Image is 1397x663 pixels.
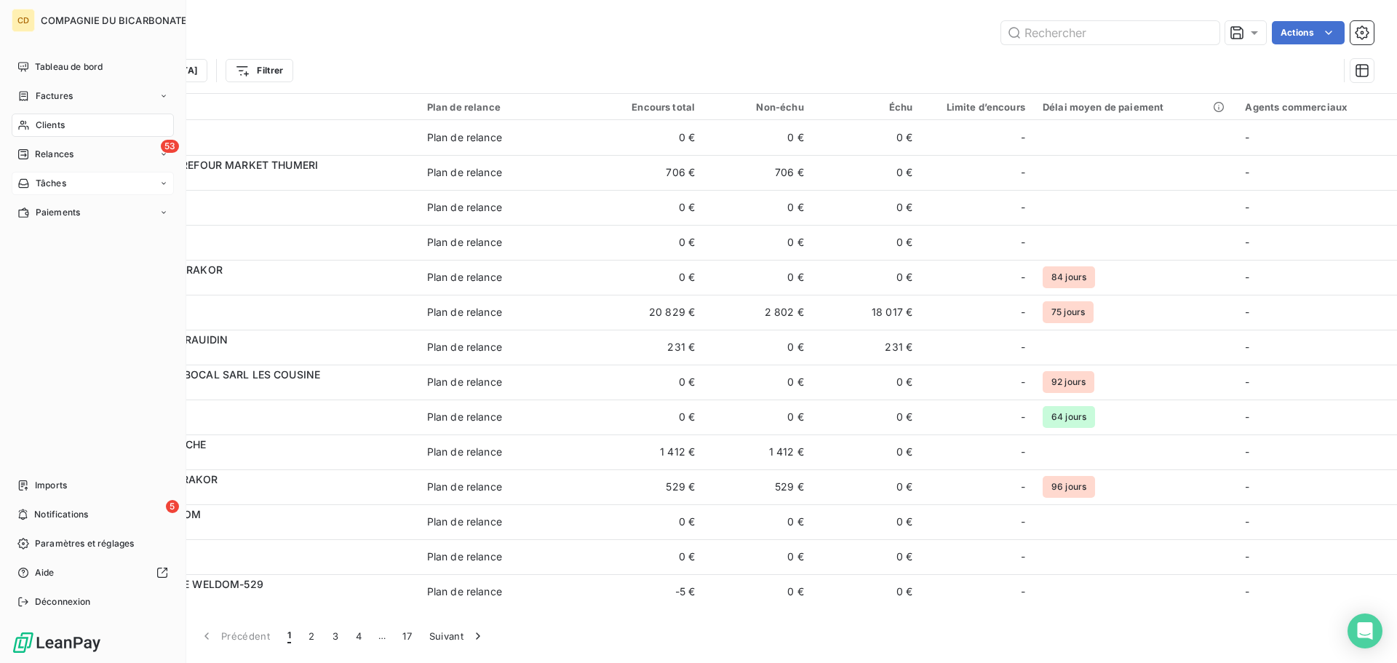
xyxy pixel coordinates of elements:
[813,225,922,260] td: 0 €
[704,295,813,330] td: 2 802 €
[813,539,922,574] td: 0 €
[813,574,922,609] td: 0 €
[595,469,704,504] td: 529 €
[1001,21,1219,44] input: Rechercher
[35,537,134,550] span: Paramètres et réglages
[704,469,813,504] td: 529 €
[704,400,813,434] td: 0 €
[1021,375,1025,389] span: -
[595,330,704,365] td: 231 €
[35,148,73,161] span: Relances
[1021,200,1025,215] span: -
[1021,305,1025,319] span: -
[595,295,704,330] td: 20 829 €
[421,621,494,651] button: Suivant
[595,504,704,539] td: 0 €
[595,574,704,609] td: -5 €
[100,242,410,257] span: C000088003
[1245,131,1249,143] span: -
[370,624,394,648] span: …
[279,621,300,651] button: 1
[1021,445,1025,459] span: -
[36,206,80,219] span: Paiements
[1245,166,1249,178] span: -
[813,295,922,330] td: 18 017 €
[813,120,922,155] td: 0 €
[813,260,922,295] td: 0 €
[813,400,922,434] td: 0 €
[12,474,174,497] a: Imports
[427,130,502,145] div: Plan de relance
[1021,480,1025,494] span: -
[226,59,292,82] button: Filtrer
[166,500,179,513] span: 5
[300,621,323,651] button: 2
[1021,235,1025,250] span: -
[12,172,174,195] a: Tâches
[1021,165,1025,180] span: -
[161,140,179,153] span: 53
[813,365,922,400] td: 0 €
[427,101,586,113] div: Plan de relance
[427,305,502,319] div: Plan de relance
[1043,266,1095,288] span: 84 jours
[427,445,502,459] div: Plan de relance
[100,522,410,536] span: C000082038
[12,532,174,555] a: Paramètres et réglages
[100,557,410,571] span: C000075532
[100,487,410,501] span: C000093743
[100,172,410,187] span: C000091196
[12,561,174,584] a: Aide
[12,84,174,108] a: Factures
[324,621,347,651] button: 3
[595,190,704,225] td: 0 €
[427,410,502,424] div: Plan de relance
[595,260,704,295] td: 0 €
[1043,371,1094,393] span: 92 jours
[1043,476,1095,498] span: 96 jours
[35,595,91,608] span: Déconnexion
[427,270,502,285] div: Plan de relance
[35,60,103,74] span: Tableau de bord
[427,375,502,389] div: Plan de relance
[1021,410,1025,424] span: -
[704,504,813,539] td: 0 €
[1272,21,1345,44] button: Actions
[394,621,421,651] button: 17
[36,177,66,190] span: Tâches
[36,90,73,103] span: Factures
[35,479,67,492] span: Imports
[595,434,704,469] td: 1 412 €
[604,101,696,113] div: Encours total
[100,138,410,152] span: C00005YCNY
[100,277,410,292] span: C000093810
[704,539,813,574] td: 0 €
[712,101,804,113] div: Non-échu
[821,101,913,113] div: Échu
[704,434,813,469] td: 1 412 €
[704,330,813,365] td: 0 €
[427,165,502,180] div: Plan de relance
[100,312,410,327] span: C000091800
[1245,410,1249,423] span: -
[427,515,502,529] div: Plan de relance
[1043,406,1095,428] span: 64 jours
[347,621,370,651] button: 4
[35,566,55,579] span: Aide
[595,365,704,400] td: 0 €
[12,9,35,32] div: CD
[100,452,410,467] span: C000096549
[704,190,813,225] td: 0 €
[595,400,704,434] td: 0 €
[100,368,320,381] span: A CHACUN SON BOCAL SARL LES COUSINE
[704,260,813,295] td: 0 €
[595,120,704,155] td: 0 €
[930,101,1025,113] div: Limite d’encours
[595,225,704,260] td: 0 €
[813,469,922,504] td: 0 €
[100,207,410,222] span: C00005YCJ6
[1245,550,1249,563] span: -
[1245,306,1249,318] span: -
[1245,515,1249,528] span: -
[704,574,813,609] td: 0 €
